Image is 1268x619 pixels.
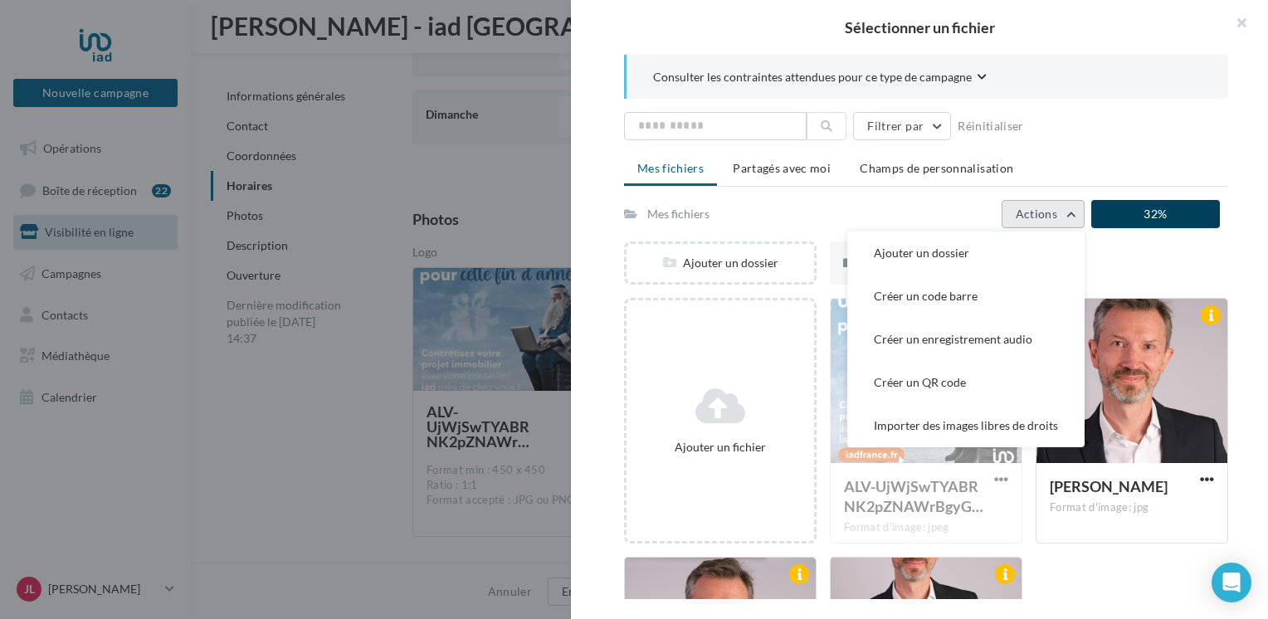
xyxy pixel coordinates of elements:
[647,206,710,222] div: Mes fichiers
[1002,200,1085,228] button: Actions
[597,20,1241,35] h2: Sélectionner un fichier
[653,69,972,85] span: Consulter les contraintes attendues pour ce type de campagne
[653,68,987,89] button: Consulter les contraintes attendues pour ce type de campagne
[847,361,1085,404] button: Créer un QR code
[1105,207,1207,221] span: 32%
[1212,563,1251,602] div: Open Intercom Messenger
[853,112,951,140] button: Filtrer par
[1016,207,1057,221] span: Actions
[847,275,1085,318] button: Créer un code barre
[951,116,1031,136] button: Réinitialiser
[847,232,1085,275] button: Ajouter un dossier
[847,318,1085,361] button: Créer un enregistrement audio
[1091,200,1220,228] button: 32%
[847,404,1085,447] button: Importer des images libres de droits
